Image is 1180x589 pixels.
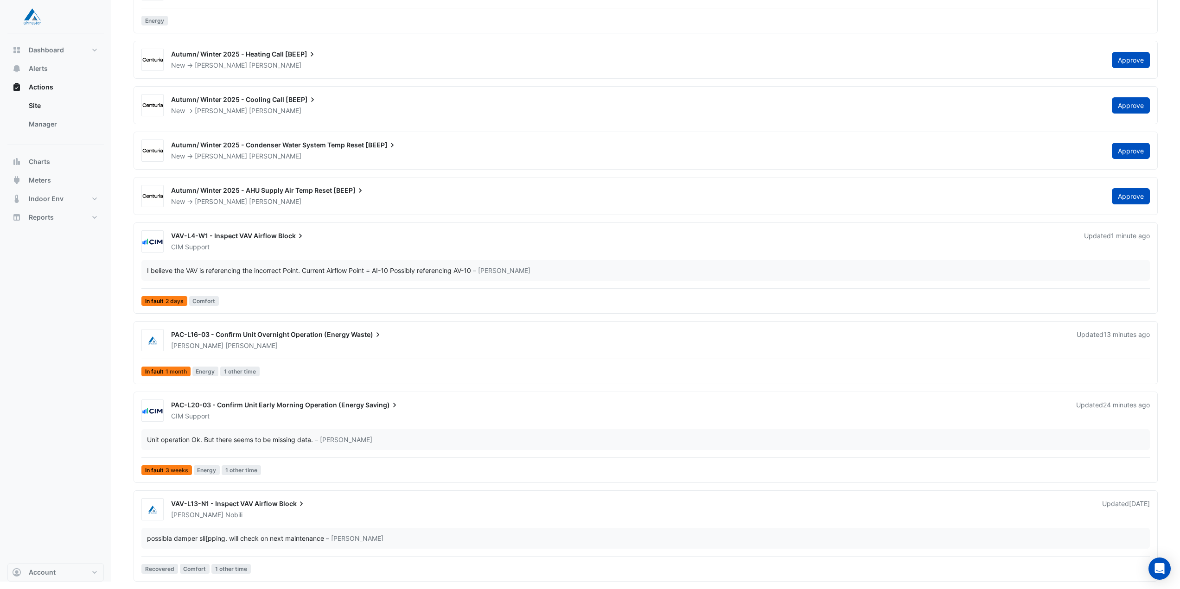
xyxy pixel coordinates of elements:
[12,157,21,166] app-icon: Charts
[29,45,64,55] span: Dashboard
[286,95,317,104] span: [BEEP]
[189,296,219,306] span: Comfort
[21,115,104,133] a: Manager
[171,186,332,194] span: Autumn/ Winter 2025 - AHU Supply Air Temp Reset
[29,176,51,185] span: Meters
[1112,143,1150,159] button: Approve
[171,511,223,519] span: [PERSON_NAME]
[195,61,247,69] span: [PERSON_NAME]
[187,61,193,69] span: ->
[142,146,163,156] img: Centuria
[1103,401,1150,409] span: Wed 27-Aug-2025 07:03 AWST
[166,369,187,374] span: 1 month
[12,82,21,92] app-icon: Actions
[1084,231,1150,252] div: Updated
[171,232,277,240] span: VAV-L4-W1 - Inspect VAV Airflow
[1118,192,1144,200] span: Approve
[142,237,163,247] img: CIM
[473,266,530,275] span: – [PERSON_NAME]
[195,152,247,160] span: [PERSON_NAME]
[279,499,306,508] span: Block
[1112,97,1150,114] button: Approve
[1112,52,1150,68] button: Approve
[7,96,104,137] div: Actions
[192,367,219,376] span: Energy
[278,231,305,241] span: Block
[1129,500,1150,507] span: Thu 23-Jan-2025 14:49 AWST
[1148,557,1171,580] div: Open Intercom Messenger
[315,435,372,444] span: – [PERSON_NAME]
[147,533,324,543] div: possibla damper sli[pping. will check on next maintenance
[171,141,364,149] span: Autumn/ Winter 2025 - Condenser Water System Temp Reset
[7,78,104,96] button: Actions
[11,7,53,26] img: Company Logo
[187,197,193,205] span: ->
[249,106,301,115] span: [PERSON_NAME]
[220,367,260,376] span: 1 other time
[225,510,242,519] span: Nobili
[185,242,210,252] span: Support
[195,107,247,114] span: [PERSON_NAME]
[1111,232,1150,240] span: Wed 27-Aug-2025 07:27 AWST
[1077,330,1150,350] div: Updated
[171,500,278,507] span: VAV-L13-N1 - Inspect VAV Airflow
[249,152,301,161] span: [PERSON_NAME]
[142,192,163,201] img: Centuria
[171,107,185,114] span: New
[171,152,185,160] span: New
[7,190,104,208] button: Indoor Env
[187,152,193,160] span: ->
[171,95,284,103] span: Autumn/ Winter 2025 - Cooling Call
[1102,499,1150,519] div: Updated
[351,330,383,339] span: Waste)
[141,16,168,25] span: Energy
[12,176,21,185] app-icon: Meters
[222,465,261,475] span: 1 other time
[141,465,192,475] span: In fault
[1076,400,1150,421] div: Updated
[7,152,104,171] button: Charts
[1118,56,1144,64] span: Approve
[29,568,56,577] span: Account
[7,41,104,59] button: Dashboard
[29,64,48,73] span: Alerts
[166,298,184,304] span: 2 days
[185,412,210,421] span: Support
[333,186,365,195] span: [BEEP]
[29,194,64,203] span: Indoor Env
[141,367,191,376] span: In fault
[142,336,163,345] img: Airmaster Australia
[211,564,251,574] span: 1 other time
[365,400,399,410] span: Saving)
[171,412,183,420] span: CIM
[147,266,471,275] div: I believe the VAV is referencing the incorrect Point. Current Airflow Point = AI-10 Possibly refe...
[29,213,54,222] span: Reports
[171,197,185,205] span: New
[12,194,21,203] app-icon: Indoor Env
[141,564,178,574] span: Recovered
[249,197,301,206] span: [PERSON_NAME]
[141,296,187,306] span: In fault
[12,64,21,73] app-icon: Alerts
[12,213,21,222] app-icon: Reports
[147,435,313,444] div: Unit operation Ok. But there seems to be missing data.
[7,59,104,78] button: Alerts
[171,401,364,409] span: PAC-L20-03 - Confirm Unit Early Morning Operation (Energy
[1118,147,1144,155] span: Approve
[142,406,163,416] img: CIM
[1112,188,1150,204] button: Approve
[12,45,21,55] app-icon: Dashboard
[180,564,210,574] span: Comfort
[225,341,278,350] span: [PERSON_NAME]
[249,61,301,70] span: [PERSON_NAME]
[171,243,183,251] span: CIM
[29,157,50,166] span: Charts
[142,101,163,110] img: Centuria
[142,56,163,65] img: Centuria
[1118,101,1144,109] span: Approve
[195,197,247,205] span: [PERSON_NAME]
[29,82,53,92] span: Actions
[166,468,188,473] span: 3 weeks
[171,342,223,349] span: [PERSON_NAME]
[285,50,317,59] span: [BEEP]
